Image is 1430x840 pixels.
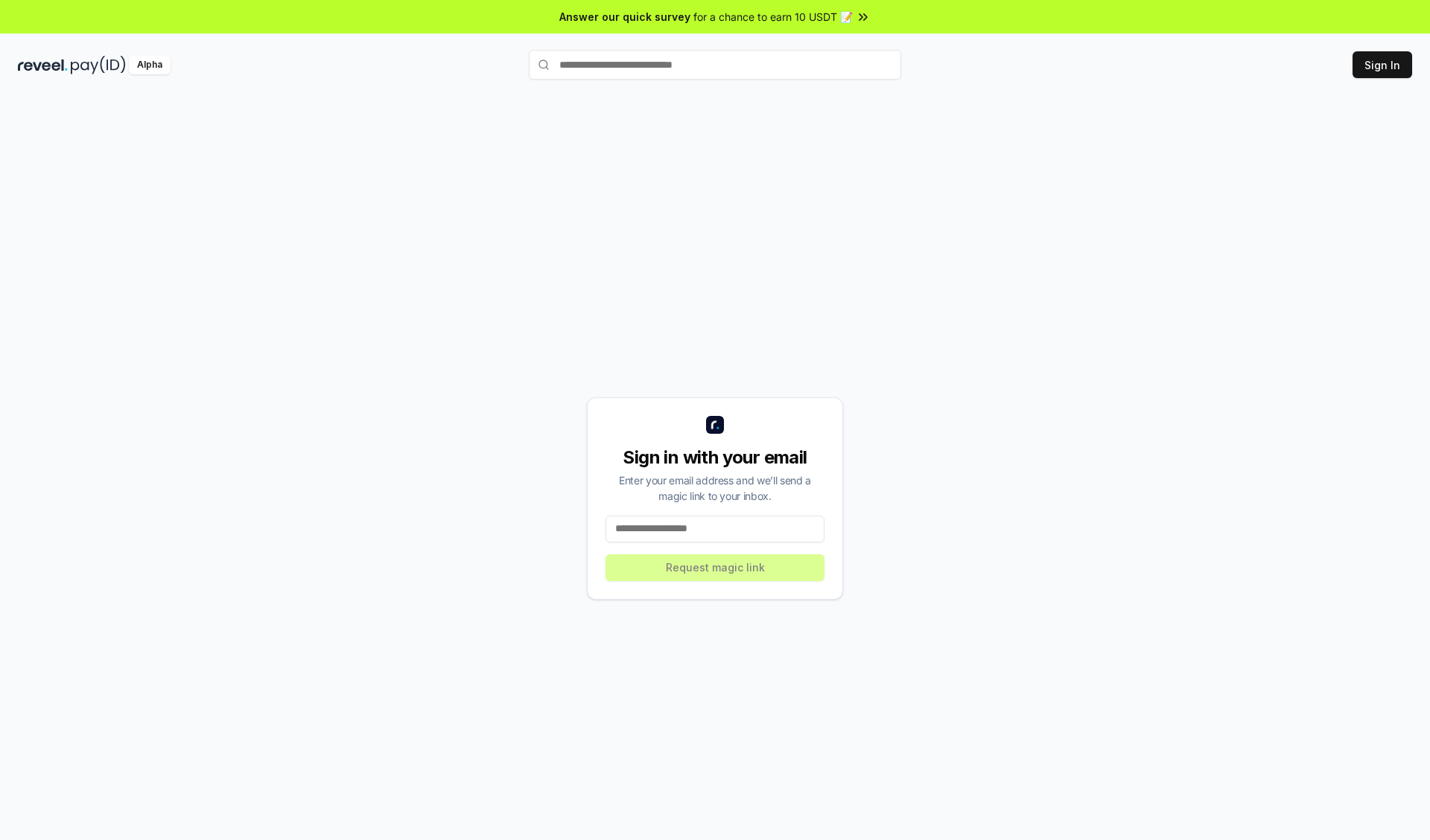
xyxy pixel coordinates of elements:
span: Answer our quick survey [559,9,690,25]
button: Sign In [1353,51,1412,78]
img: reveel_dark [18,56,68,74]
div: Enter your email address and we’ll send a magic link to your inbox. [606,472,824,504]
img: logo_small [706,416,724,434]
img: pay_id [71,56,126,74]
span: for a chance to earn 10 USDT 📝 [693,9,853,25]
div: Alpha [129,56,171,74]
div: Sign in with your email [606,446,824,469]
